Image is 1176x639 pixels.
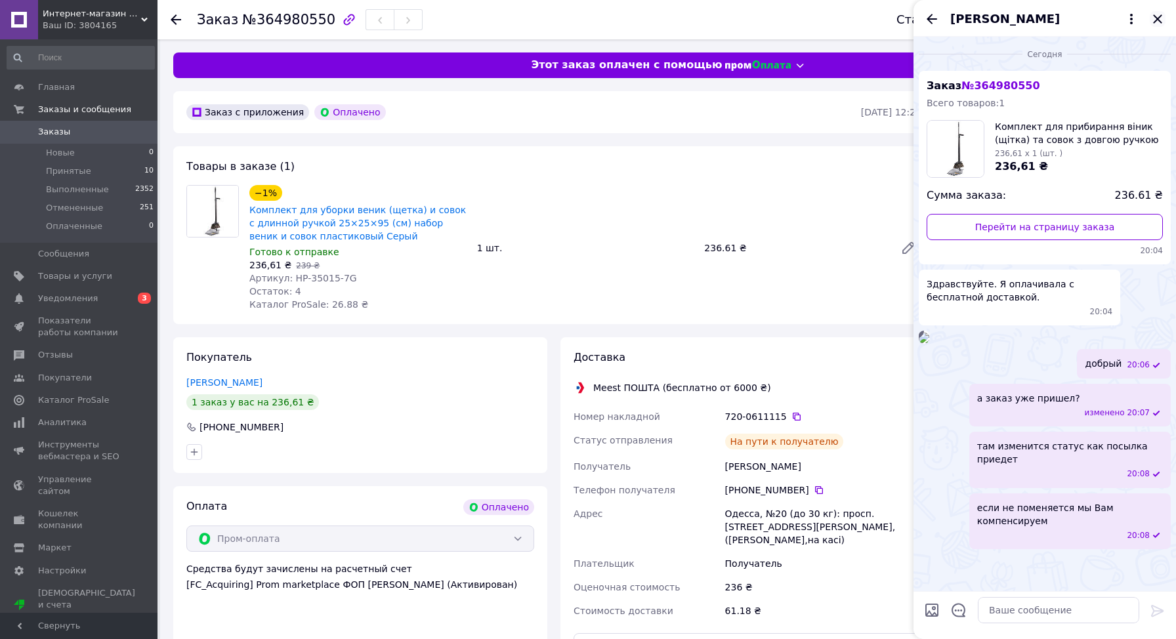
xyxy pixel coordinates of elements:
[46,147,75,159] span: Новые
[1127,468,1150,480] span: 20:08 12.10.2025
[296,261,320,270] span: 239 ₴
[249,299,368,310] span: Каталог ProSale: 26.88 ₴
[723,502,924,552] div: Одесса, №20 (до 30 кг): просп. [STREET_ADDRESS][PERSON_NAME], ([PERSON_NAME],на касі)
[950,602,967,619] button: Открыть шаблоны ответов
[927,245,1163,257] span: 20:04 12.10.2025
[1022,49,1068,60] span: Сегодня
[861,107,921,117] time: [DATE] 12:24
[995,120,1163,146] span: Комплект для прибирання віник (щітка) та совок з довгою ручкою 25×25×95 (см) набір віник та совок...
[242,12,335,28] span: №364980550
[186,394,319,410] div: 1 заказ у вас на 236,61 ₴
[186,377,262,388] a: [PERSON_NAME]
[1150,11,1165,27] button: Закрыть
[43,8,141,20] span: Интернет-магазин "Всякая Всячина"
[995,149,1062,158] span: 236,61 x 1 (шт. )
[38,474,121,497] span: Управление сайтом
[1085,357,1122,371] span: добрый
[725,434,844,449] div: На пути к получателю
[977,440,1163,466] span: там изменится статус как посылка приедет
[38,611,135,623] div: Prom топ
[895,235,921,261] a: Редактировать
[135,184,154,196] span: 2352
[198,421,285,434] div: [PHONE_NUMBER]
[186,562,534,591] div: Средства будут зачислены на расчетный счет
[38,439,121,463] span: Инструменты вебмастера и SEO
[590,381,774,394] div: Meest ПОШТА (бесплатно от 6000 ₴)
[140,202,154,214] span: 251
[1085,407,1127,419] span: изменено
[7,46,155,70] input: Поиск
[472,239,700,257] div: 1 шт.
[38,508,121,531] span: Кошелек компании
[950,10,1060,28] span: [PERSON_NAME]
[927,121,984,177] img: 6838420288_w160_h160_komplekt-dlya-pribirannya.jpg
[574,351,625,363] span: Доставка
[187,186,238,237] img: Комплект для уборки веник (щетка) и совок с длинной ручкой 25×25×95 (см) набор веник и совок плас...
[38,315,121,339] span: Показатели работы компании
[38,349,73,361] span: Отзывы
[574,558,635,569] span: Плательщик
[38,270,112,282] span: Товары и услуги
[138,293,151,304] span: 3
[38,248,89,260] span: Сообщения
[38,565,86,577] span: Настройки
[977,392,1080,405] span: а заказ уже пришел?
[1127,407,1150,419] span: 20:07 12.10.2025
[1127,530,1150,541] span: 20:08 12.10.2025
[995,160,1048,173] span: 236,61 ₴
[314,104,385,120] div: Оплачено
[249,205,466,241] a: Комплект для уборки веник (щетка) и совок с длинной ручкой 25×25×95 (см) набор веник и совок плас...
[249,185,282,201] div: −1%
[723,455,924,478] div: [PERSON_NAME]
[896,13,984,26] div: Статус заказа
[171,13,181,26] div: Вернуться назад
[977,501,1163,527] span: если не поменяется мы Вам компенсируем
[197,12,238,28] span: Заказ
[1090,306,1113,318] span: 20:04 12.10.2025
[38,372,92,384] span: Покупатели
[574,461,631,472] span: Получатель
[186,351,252,363] span: Покупатель
[723,575,924,599] div: 236 ₴
[249,286,301,297] span: Остаток: 4
[38,394,109,406] span: Каталог ProSale
[43,20,157,31] div: Ваш ID: 3804165
[149,147,154,159] span: 0
[919,333,929,343] img: a498727c-82c7-4206-8b6b-95f42ee0b1b6_w500_h500
[924,11,940,27] button: Назад
[38,104,131,115] span: Заказы и сообщения
[919,47,1171,60] div: 12.10.2025
[463,499,534,515] div: Оплачено
[144,165,154,177] span: 10
[46,220,102,232] span: Оплаченные
[725,410,921,423] div: 720-0611115
[723,552,924,575] div: Получатель
[38,587,135,623] span: [DEMOGRAPHIC_DATA] и счета
[38,126,70,138] span: Заказы
[961,79,1039,92] span: № 364980550
[927,98,1005,108] span: Всего товаров: 1
[186,104,309,120] div: Заказ с приложения
[574,606,673,616] span: Стоимость доставки
[574,411,660,422] span: Номер накладной
[38,542,72,554] span: Маркет
[1115,188,1163,203] span: 236.61 ₴
[38,293,98,304] span: Уведомления
[186,500,227,512] span: Оплата
[46,184,109,196] span: Выполненные
[699,239,890,257] div: 236.61 ₴
[46,165,91,177] span: Принятые
[186,578,534,591] div: [FC_Acquiring] Prom marketplace ФОП [PERSON_NAME] (Активирован)
[574,582,681,592] span: Оценочная стоимость
[927,79,1040,92] span: Заказ
[1127,360,1150,371] span: 20:06 12.10.2025
[950,10,1139,28] button: [PERSON_NAME]
[927,278,1112,304] span: Здравствуйте. Я оплачивала с бесплатной доставкой.
[725,484,921,497] div: [PHONE_NUMBER]
[149,220,154,232] span: 0
[574,508,602,519] span: Адрес
[249,247,339,257] span: Готово к отправке
[38,417,87,428] span: Аналитика
[531,58,722,73] span: Этот заказ оплачен с помощью
[46,202,103,214] span: Отмененные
